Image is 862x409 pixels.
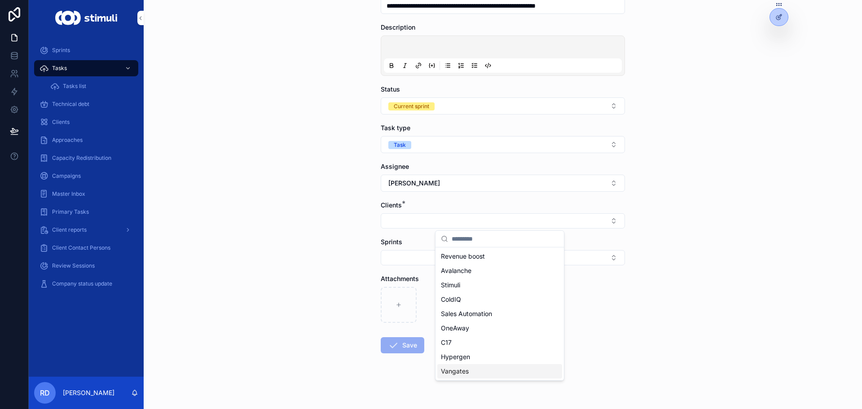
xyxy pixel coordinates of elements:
[52,208,89,215] span: Primary Tasks
[381,213,625,229] button: Select Button
[52,172,81,180] span: Campaigns
[435,247,564,380] div: Suggestions
[52,190,85,198] span: Master Inbox
[34,186,138,202] a: Master Inbox
[394,141,406,149] div: Task
[52,154,111,162] span: Capacity Redistribution
[34,96,138,112] a: Technical debt
[441,352,470,361] span: Hypergen
[441,281,460,290] span: Stimuli
[34,132,138,148] a: Approaches
[34,222,138,238] a: Client reports
[52,101,89,108] span: Technical debt
[34,258,138,274] a: Review Sessions
[381,250,625,265] button: Select Button
[34,240,138,256] a: Client Contact Persons
[381,23,415,31] span: Description
[381,238,402,246] span: Sprints
[34,114,138,130] a: Clients
[52,65,67,72] span: Tasks
[40,387,50,398] span: RD
[441,338,452,347] span: C17
[381,163,409,170] span: Assignee
[381,136,625,153] button: Select Button
[381,275,419,282] span: Attachments
[55,11,117,25] img: App logo
[441,309,492,318] span: Sales Automation
[441,367,469,376] span: Vangates
[441,252,485,261] span: Revenue boost
[34,168,138,184] a: Campaigns
[52,226,87,233] span: Client reports
[52,119,70,126] span: Clients
[441,266,471,275] span: Avalanche
[381,175,625,192] button: Select Button
[52,262,95,269] span: Review Sessions
[52,136,83,144] span: Approaches
[34,276,138,292] a: Company status update
[63,83,86,90] span: Tasks list
[381,97,625,114] button: Select Button
[381,124,410,132] span: Task type
[381,201,402,209] span: Clients
[34,42,138,58] a: Sprints
[52,47,70,54] span: Sprints
[34,150,138,166] a: Capacity Redistribution
[52,280,112,287] span: Company status update
[441,324,469,333] span: OneAway
[388,179,440,188] span: [PERSON_NAME]
[381,85,400,93] span: Status
[45,78,138,94] a: Tasks list
[63,388,114,397] p: [PERSON_NAME]
[441,295,461,304] span: ColdIQ
[29,36,144,303] div: scrollable content
[52,244,110,251] span: Client Contact Persons
[34,60,138,76] a: Tasks
[394,102,429,110] div: Current sprint
[34,204,138,220] a: Primary Tasks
